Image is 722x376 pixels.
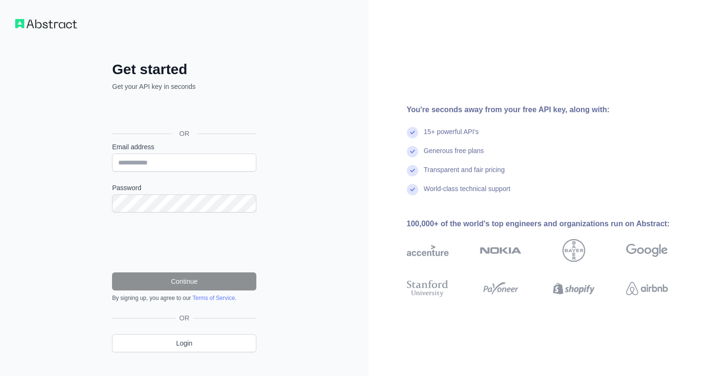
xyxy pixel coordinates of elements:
img: google [626,239,668,262]
img: check mark [407,184,418,195]
div: 100,000+ of the world's top engineers and organizations run on Abstract: [407,218,698,230]
div: 15+ powerful API's [424,127,479,146]
a: Login [112,334,256,352]
div: Transparent and fair pricing [424,165,505,184]
div: World-class technical support [424,184,511,203]
img: accenture [407,239,449,262]
img: stanford university [407,278,449,299]
button: Continue [112,272,256,290]
div: Generous free plans [424,146,484,165]
iframe: Sign in with Google Button [107,102,259,123]
img: payoneer [480,278,522,299]
img: check mark [407,127,418,138]
span: OR [172,129,197,138]
img: bayer [563,239,585,262]
img: Workflow [15,19,77,29]
label: Password [112,183,256,193]
img: check mark [407,146,418,157]
span: OR [176,313,193,323]
h2: Get started [112,61,256,78]
div: You're seconds away from your free API key, along with: [407,104,698,116]
img: check mark [407,165,418,176]
p: Get your API key in seconds [112,82,256,91]
iframe: reCAPTCHA [112,224,256,261]
div: By signing up, you agree to our . [112,294,256,302]
a: Terms of Service [192,295,234,301]
img: airbnb [626,278,668,299]
img: nokia [480,239,522,262]
label: Email address [112,142,256,152]
img: shopify [553,278,595,299]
